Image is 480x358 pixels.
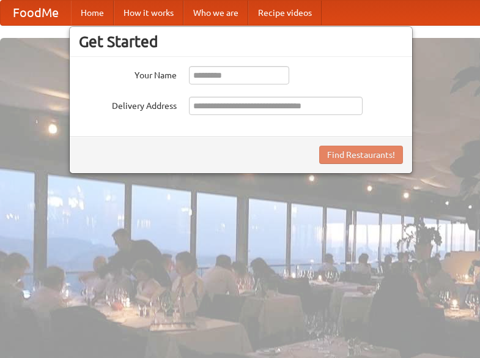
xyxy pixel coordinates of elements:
[248,1,322,25] a: Recipe videos
[79,97,177,112] label: Delivery Address
[114,1,183,25] a: How it works
[79,66,177,81] label: Your Name
[71,1,114,25] a: Home
[319,146,403,164] button: Find Restaurants!
[79,32,403,51] h3: Get Started
[1,1,71,25] a: FoodMe
[183,1,248,25] a: Who we are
